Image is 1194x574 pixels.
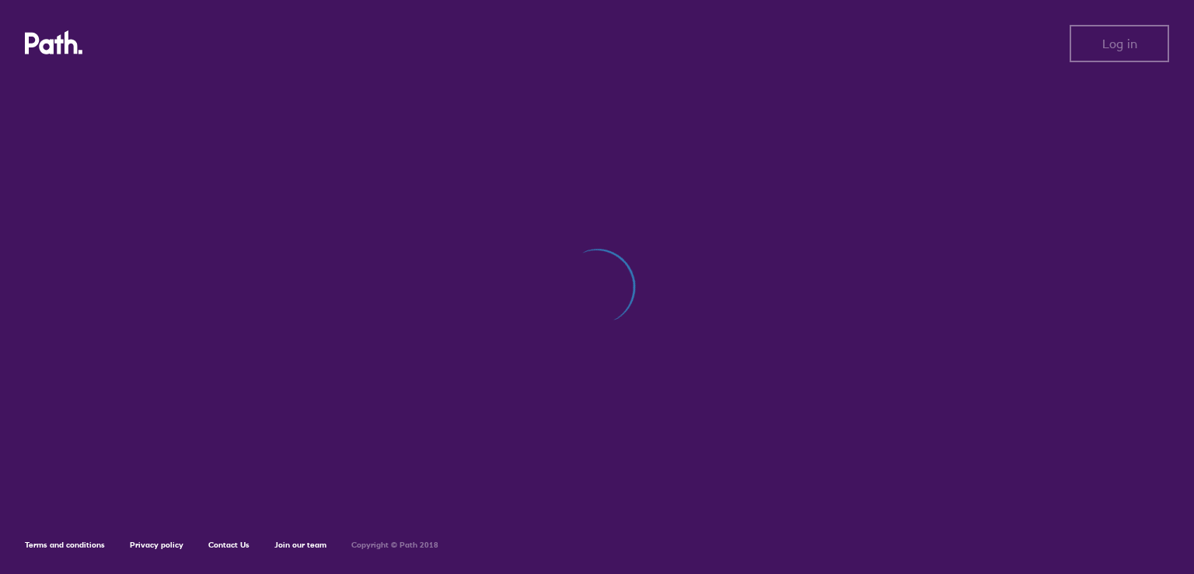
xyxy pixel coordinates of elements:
a: Terms and conditions [25,540,105,550]
a: Contact Us [208,540,250,550]
span: Log in [1102,37,1137,51]
h6: Copyright © Path 2018 [351,541,438,550]
a: Join our team [274,540,326,550]
button: Log in [1070,25,1169,62]
a: Privacy policy [130,540,183,550]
